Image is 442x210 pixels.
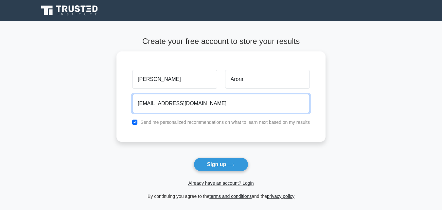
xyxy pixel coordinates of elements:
[140,120,310,125] label: Send me personalized recommendations on what to learn next based on my results
[116,37,326,46] h4: Create your free account to store your results
[267,194,294,199] a: privacy policy
[188,181,254,186] a: Already have an account? Login
[225,70,310,89] input: Last name
[132,70,217,89] input: First name
[209,194,252,199] a: terms and conditions
[113,192,329,200] div: By continuing you agree to the and the
[194,158,249,171] button: Sign up
[132,94,310,113] input: Email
